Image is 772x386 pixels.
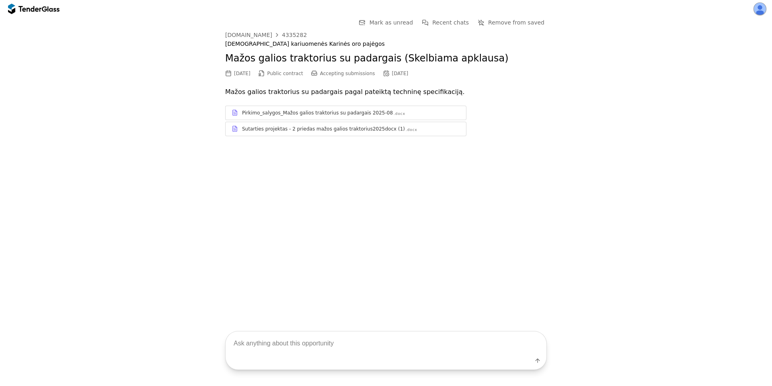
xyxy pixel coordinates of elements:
div: 4335282 [282,32,307,38]
span: Accepting submissions [320,71,375,76]
div: Pirkimo_salygos_Mažos galios traktorius su padargais 2025-08 [242,110,393,116]
a: Pirkimo_salygos_Mažos galios traktorius su padargais 2025-08.docx [225,106,466,120]
button: Mark as unread [357,18,416,28]
a: Sutarties projektas - 2 priedas mažos galios traktorius2025docx (1).docx [225,122,466,136]
div: [DATE] [392,71,409,76]
button: Remove from saved [475,18,547,28]
div: [DEMOGRAPHIC_DATA] kariuomenės Karinės oro pajėgos [225,41,547,47]
div: Sutarties projektas - 2 priedas mažos galios traktorius2025docx (1) [242,126,405,132]
span: Recent chats [432,19,469,26]
span: Remove from saved [488,19,544,26]
div: .docx [394,111,405,116]
span: Public contract [267,71,303,76]
span: Mark as unread [370,19,413,26]
div: [DOMAIN_NAME] [225,32,272,38]
h2: Mažos galios traktorius su padargais (Skelbiama apklausa) [225,52,547,65]
p: Mažos galios traktorius su padargais pagal pateiktą techninę specifikaciją. [225,86,547,98]
div: .docx [406,127,417,133]
div: [DATE] [234,71,250,76]
button: Recent chats [419,18,471,28]
a: [DOMAIN_NAME]4335282 [225,32,307,38]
